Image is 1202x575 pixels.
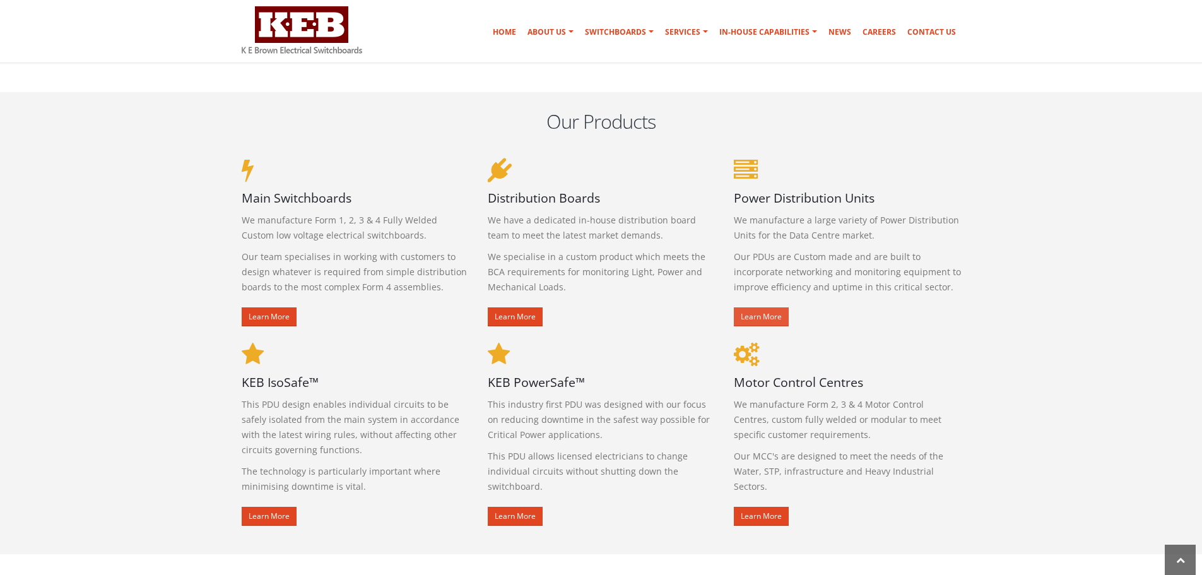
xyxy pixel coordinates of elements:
[488,20,521,45] a: Home
[522,20,579,45] a: About Us
[242,108,961,134] h2: Our Products
[734,189,961,206] h4: Power Distribution Units
[857,20,901,45] a: Careers
[734,249,961,295] p: Our PDUs are Custom made and are built to incorporate networking and monitoring equipment to impr...
[734,307,789,326] a: Learn More
[488,189,715,206] h4: Distribution Boards
[242,213,469,243] p: We manufacture Form 1, 2, 3 & 4 Fully Welded Custom low voltage electrical switchboards.
[488,397,715,442] p: This industry first PDU was designed with our focus on reducing downtime in the safest way possib...
[823,20,856,45] a: News
[488,374,715,391] h4: KEB PowerSafe™
[242,397,469,458] p: This PDU design enables individual circuits to be safely isolated from the main system in accorda...
[488,507,543,526] a: Learn More
[242,189,469,206] h4: Main Switchboards
[734,449,961,494] p: Our MCC's are designed to meet the needs of the Water, STP, infrastructure and Heavy Industrial S...
[902,20,961,45] a: Contact Us
[242,6,362,54] img: K E Brown Electrical Switchboards
[734,213,961,243] p: We manufacture a large variety of Power Distribution Units for the Data Centre market.
[488,449,715,494] p: This PDU allows licensed electricians to change individual circuits without shutting down the swi...
[660,20,713,45] a: Services
[242,507,297,526] a: Learn More
[580,20,659,45] a: Switchboards
[242,307,297,326] a: Learn More
[488,213,715,243] p: We have a dedicated in-house distribution board team to meet the latest market demands.
[734,397,961,442] p: We manufacture Form 2, 3 & 4 Motor Control Centres, custom fully welded or modular to meet specif...
[242,249,469,295] p: Our team specialises in working with customers to design whatever is required from simple distrib...
[734,507,789,526] a: Learn More
[714,20,822,45] a: In-house Capabilities
[488,307,543,326] a: Learn More
[488,249,715,295] p: We specialise in a custom product which meets the BCA requirements for monitoring Light, Power an...
[242,464,469,494] p: The technology is particularly important where minimising downtime is vital.
[242,374,469,391] h4: KEB IsoSafe™
[734,374,961,391] h4: Motor Control Centres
